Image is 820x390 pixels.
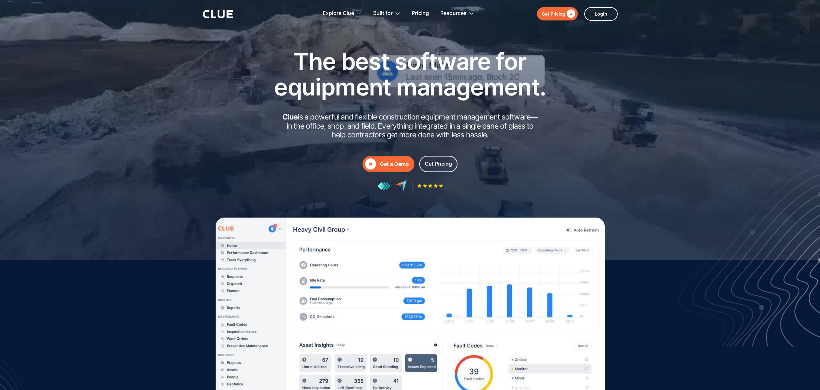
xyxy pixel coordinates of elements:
[417,184,443,188] img: Five-star rating icon
[373,3,400,24] div: Built for
[377,182,391,190] img: reviews at getapp
[419,156,458,172] a: Get Pricing
[282,112,298,121] strong: Clue
[542,10,565,18] div: Get Pricing
[323,3,362,24] div: Explore Clue
[412,3,429,24] a: Pricing
[396,180,407,192] img: reviews at capterra
[380,160,409,168] div: Get a Demo
[537,7,578,20] a: Get Pricing
[365,158,376,170] div: 
[280,113,540,140] h2: is a powerful and flexible construction equipment management software in the office, shop, and fi...
[362,156,414,172] a: Get a Demo
[565,10,575,18] div: 
[584,7,618,21] a: Login
[440,3,467,24] div: Resources
[425,160,452,168] div: Get Pricing
[373,3,393,24] div: Built for
[440,3,474,24] div: Resources
[264,48,556,100] h1: The best software for equipment management.
[677,154,820,346] img: Design for fleet management software
[530,112,538,121] strong: —
[323,3,354,24] div: Explore Clue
